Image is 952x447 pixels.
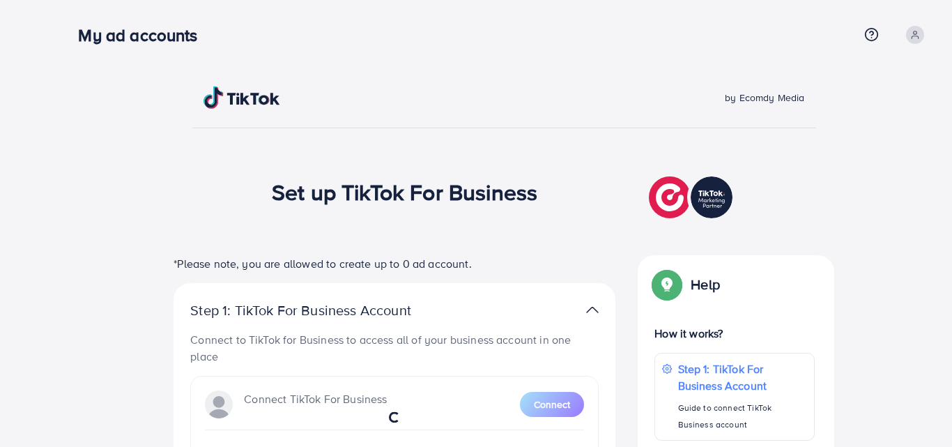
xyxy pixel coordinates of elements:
img: TikTok partner [649,173,736,222]
p: *Please note, you are allowed to create up to 0 ad account. [174,255,615,272]
p: Step 1: TikTok For Business Account [678,361,807,394]
h3: My ad accounts [78,25,208,45]
span: by Ecomdy Media [725,91,804,105]
img: TikTok partner [586,300,599,320]
img: Popup guide [654,272,680,297]
img: TikTok [204,86,280,109]
h1: Set up TikTok For Business [272,179,537,205]
p: How it works? [654,325,815,342]
p: Step 1: TikTok For Business Account [190,302,455,319]
p: Help [691,276,720,293]
p: Guide to connect TikTok Business account [678,400,807,433]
